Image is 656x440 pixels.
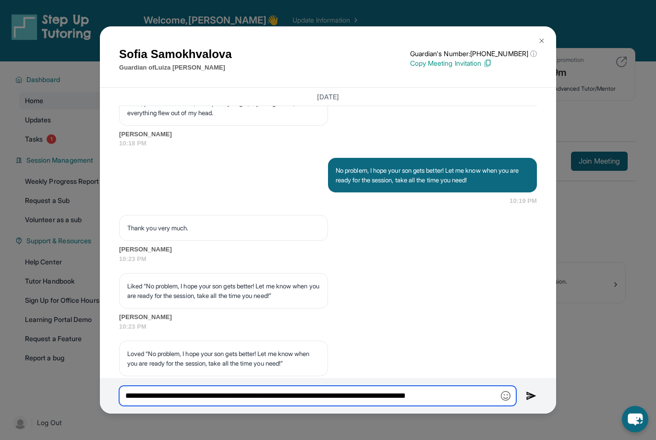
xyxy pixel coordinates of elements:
[127,98,320,118] p: Hello, please excuse me, I completely forgot, my son got sick, and everything flew out of my head.
[119,139,537,148] span: 10:18 PM
[410,49,537,59] p: Guardian's Number: [PHONE_NUMBER]
[127,281,320,300] p: Liked “No problem, I hope your son gets better! Let me know when you are ready for the session, t...
[336,166,529,185] p: No problem, I hope your son gets better! Let me know when you are ready for the session, take all...
[119,92,537,101] h3: [DATE]
[119,130,537,139] span: [PERSON_NAME]
[127,349,320,368] p: Loved “No problem, I hope your son gets better! Let me know when you are ready for the session, t...
[538,37,546,45] img: Close Icon
[501,391,510,401] img: Emoji
[510,196,537,206] span: 10:19 PM
[119,46,232,63] h1: Sofia Samokhvalova
[530,49,537,59] span: ⓘ
[119,63,232,72] p: Guardian of Luiza [PERSON_NAME]
[119,322,537,332] span: 10:23 PM
[119,312,537,322] span: [PERSON_NAME]
[127,223,320,233] p: Thank you very much.
[483,59,492,68] img: Copy Icon
[526,390,537,402] img: Send icon
[119,254,537,264] span: 10:23 PM
[119,245,537,254] span: [PERSON_NAME]
[410,59,537,68] p: Copy Meeting Invitation
[622,406,648,432] button: chat-button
